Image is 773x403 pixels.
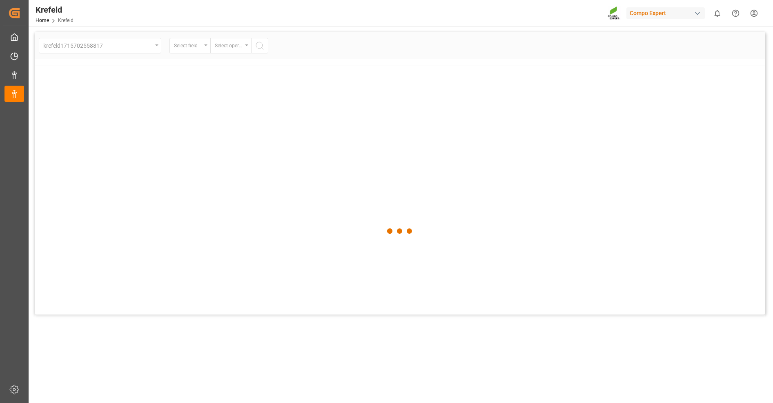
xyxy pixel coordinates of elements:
button: Help Center [726,4,745,22]
div: Compo Expert [626,7,705,19]
img: Screenshot%202023-09-29%20at%2010.02.21.png_1712312052.png [608,6,621,20]
a: Home [36,18,49,23]
button: Compo Expert [626,5,708,21]
button: show 0 new notifications [708,4,726,22]
div: Krefeld [36,4,74,16]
